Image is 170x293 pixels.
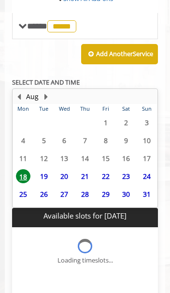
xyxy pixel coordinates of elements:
[95,167,116,185] td: Select day22
[12,78,80,87] b: SELECT DATE AND TIME
[37,169,51,183] span: 19
[13,167,34,185] td: Select day18
[57,187,71,201] span: 27
[54,185,75,203] td: Select day27
[99,187,113,201] span: 29
[136,104,157,114] th: Sun
[26,91,39,102] button: Aug
[34,167,55,185] td: Select day19
[116,185,137,203] td: Select day30
[99,169,113,183] span: 22
[78,169,92,183] span: 21
[119,187,133,201] span: 30
[15,91,23,102] button: Previous Month
[16,187,30,201] span: 25
[37,187,51,201] span: 26
[95,104,116,114] th: Fri
[54,104,75,114] th: Wed
[81,44,158,64] button: Add AnotherService
[136,185,157,203] td: Select day31
[16,212,154,220] p: Available slots for [DATE]
[42,91,50,102] button: Next Month
[75,185,96,203] td: Select day28
[75,104,96,114] th: Thu
[136,167,157,185] td: Select day24
[140,187,154,201] span: 31
[16,169,30,183] span: 18
[34,185,55,203] td: Select day26
[57,169,71,183] span: 20
[75,167,96,185] td: Select day21
[96,49,153,58] b: Add Another Service
[116,167,137,185] td: Select day23
[140,169,154,183] span: 24
[54,167,75,185] td: Select day20
[95,185,116,203] td: Select day29
[119,169,133,183] span: 23
[116,104,137,114] th: Sat
[78,187,92,201] span: 28
[13,104,34,114] th: Mon
[13,185,34,203] td: Select day25
[57,255,113,265] div: Loading timeslots...
[34,104,55,114] th: Tue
